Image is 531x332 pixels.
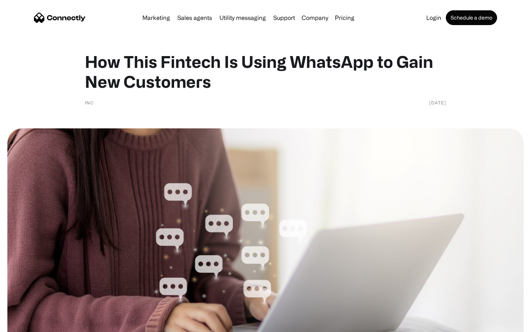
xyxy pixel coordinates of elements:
[7,319,44,329] aside: Language selected: English
[85,99,94,106] div: INC
[270,15,298,21] a: Support
[15,319,44,329] ul: Language list
[216,15,269,21] a: Utility messaging
[139,15,173,21] a: Marketing
[423,15,444,21] a: Login
[332,15,357,21] a: Pricing
[429,99,446,106] div: [DATE]
[302,13,328,23] div: Company
[299,13,330,23] div: Company
[446,10,497,25] a: Schedule a demo
[174,15,215,21] a: Sales agents
[34,12,86,23] a: home
[85,52,446,91] h1: How This Fintech Is Using WhatsApp to Gain New Customers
